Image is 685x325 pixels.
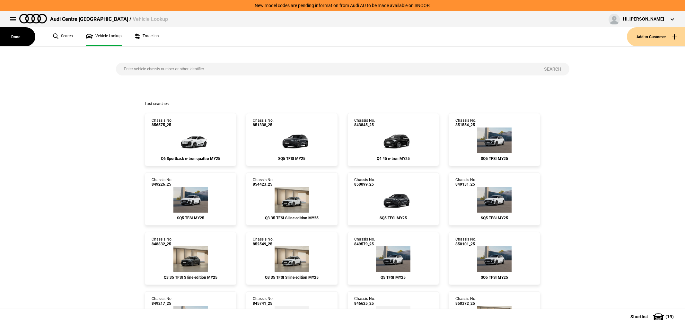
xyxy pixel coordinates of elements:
img: Audi_GUBS5Y_25S_GX_2Y2Y_PAH_5MK_WA2_6FJ_53A_PYH_PWO_(Nadin:_53A_5MK_6FJ_C56_PAH_PWO_PYH_WA2)_ext.png [477,187,512,213]
img: Audi_GFNA38_25_GX_2Y2Y_WA2_WA7_VW5_PAJ_PYH_V39_(Nadin:_C06_PAJ_PYH_V39_VW5_WA2_WA7)_ext.png [171,127,210,153]
span: 856575_25 [152,123,172,127]
span: 846625_25 [354,301,375,306]
div: Chassis No. [152,296,172,306]
div: Chassis No. [253,178,274,187]
span: 843845_25 [354,123,375,127]
div: Q5 TFSI MY25 [354,275,432,280]
div: Chassis No. [253,118,274,127]
img: Audi_GUBS5Y_25S_GX_2Y2Y_PAH_WA2_6FJ_PQ7_PYH_PWO_53D_(Nadin:_53D_6FJ_C56_PAH_PQ7_PWO_PYH_WA2)_ext.png [173,187,208,213]
div: SQ5 TFSI MY25 [455,216,533,220]
span: 850372_25 [455,301,476,306]
img: Audi_F4BA53_25_EI_0E0E_4ZD_WA7_WA2_3S2_PWK_PY5_PYY_QQ9_55K_2FS_(Nadin:_2FS_3S2_4ZD_55K_C15_PWK_PY... [374,127,412,153]
div: Chassis No. [354,178,375,187]
img: Audi_GUBS5Y_25S_GX_2Y2Y_PAH_2MB_5MK_WA2_6FJ_PQ7_PYH_PWO_53D_(Nadin:_2MB_53D_5MK_6FJ_C56_PAH_PQ7_P... [477,246,512,272]
span: 845741_25 [253,301,274,306]
div: Hi, [PERSON_NAME] [623,16,664,22]
span: Shortlist [630,314,648,319]
span: 851338_25 [253,123,274,127]
div: Chassis No. [152,118,172,127]
a: Vehicle Lookup [86,27,122,46]
div: SQ5 TFSI MY25 [455,156,533,161]
img: Audi_F3BCCX_25LE_FZ_2Y2Y_3FU_6FJ_3S2_V72_WN8_(Nadin:_3FU_3S2_6FJ_C62_V72_WN8)_ext.png [275,246,309,272]
span: ( 19 ) [665,314,674,319]
span: Vehicle Lookup [133,16,168,22]
button: Add to Customer [627,27,685,46]
div: Chassis No. [253,296,274,306]
span: 850099_25 [354,182,375,187]
div: SQ5 TFSI MY25 [455,275,533,280]
img: Audi_GUBS5Y_25S_GX_N7N7_PAH_2MB_5MK_WA2_3Y4_6FJ_PQ7_53A_PYH_PWO_Y4T_(Nadin:_2MB_3Y4_53A_5MK_6FJ_C... [273,127,311,153]
div: Chassis No. [354,296,375,306]
button: Shortlist(19) [621,309,685,325]
span: 849131_25 [455,182,476,187]
div: SQ5 TFSI MY25 [253,156,331,161]
div: Q3 35 TFSI S line edition MY25 [253,275,331,280]
span: 850101_25 [455,242,476,246]
span: 848832_25 [152,242,172,246]
img: Audi_GUBAZG_25_FW_2Y2Y_3FU_WA9_PAH_WA7_6FJ_PYH_F80_H65_(Nadin:_3FU_6FJ_C56_F80_H65_PAH_PYH_S9S_WA... [376,246,410,272]
span: 854423_25 [253,182,274,187]
div: Chassis No. [152,178,172,187]
div: Q3 35 TFSI S line edition MY25 [152,275,230,280]
div: Q6 Sportback e-tron quattro MY25 [152,156,230,161]
div: Chassis No. [455,237,476,246]
span: 849226_25 [152,182,172,187]
input: Enter vehicle chassis number or other identifier. [116,63,536,75]
img: Audi_F3BCCX_25LE_FZ_6Y6Y_3S2_6FJ_V72_WN8_(Nadin:_3S2_6FJ_C62_V72_WN8)_ext.png [173,246,208,272]
div: Chassis No. [354,118,375,127]
a: Trade ins [135,27,159,46]
div: Chassis No. [253,237,274,246]
span: 852549_25 [253,242,274,246]
span: 851554_25 [455,123,476,127]
span: 849217_25 [152,301,172,306]
div: Chassis No. [455,118,476,127]
div: Chassis No. [455,178,476,187]
img: Audi_F3BCCX_25LE_FZ_2Y2Y_3FU_6FJ_3S2_V72_WN8_(Nadin:_3FU_3S2_6FJ_C62_V72_WN8)_ext.png [275,187,309,213]
div: Q3 35 TFSI S line edition MY25 [253,216,331,220]
img: Audi_GUBS5Y_25S_GX_N7N7_PAH_2MB_5MK_WA2_6FJ_PQ7_PYH_PWO_53D_Y4T_(Nadin:_2MB_53D_5MK_6FJ_C56_PAH_P... [374,187,412,213]
img: audi.png [19,14,47,23]
button: Search [536,63,569,75]
img: Audi_GUBS5Y_25S_GX_2Y2Y_PAH_5MK_WA2_6FJ_53A_PYH_PWO_(Nadin:_53A_5MK_6FJ_C56_PAH_PWO_PYH_WA2)_ext.png [477,127,512,153]
span: 849579_25 [354,242,375,246]
div: Chassis No. [354,237,375,246]
span: Last searches: [145,101,170,106]
div: SQ5 TFSI MY25 [152,216,230,220]
div: Q4 45 e-tron MY25 [354,156,432,161]
div: Chassis No. [152,237,172,246]
div: SQ5 TFSI MY25 [354,216,432,220]
div: Audi Centre [GEOGRAPHIC_DATA] / [50,16,168,23]
a: Search [53,27,73,46]
div: Chassis No. [455,296,476,306]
